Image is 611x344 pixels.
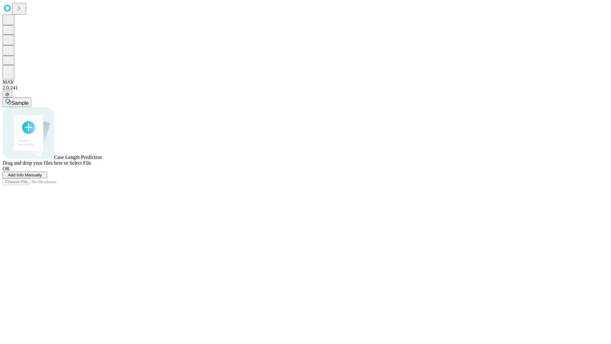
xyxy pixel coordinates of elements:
span: Drag and drop your files here or [3,160,68,166]
span: Case Length Prediction [54,154,102,160]
button: Add Info Manually [3,172,47,178]
span: Select File [69,160,91,166]
span: OR [3,166,10,171]
button: Sample [3,97,31,107]
button: @ [3,91,12,97]
div: 2.0.241 [3,85,608,91]
span: Sample [11,100,29,106]
span: Add Info Manually [8,173,42,177]
span: @ [5,92,10,97]
div: MAY [3,79,608,85]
